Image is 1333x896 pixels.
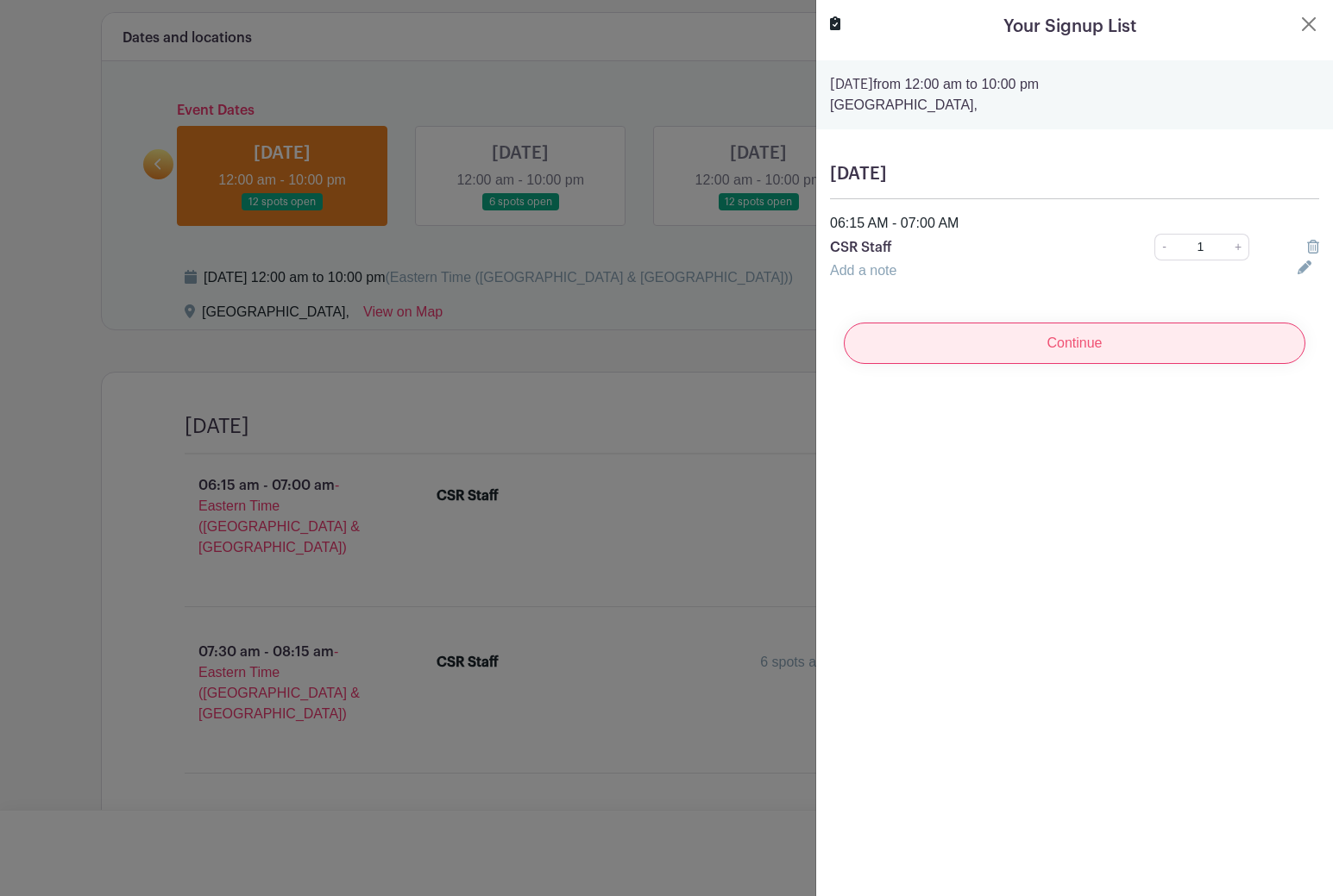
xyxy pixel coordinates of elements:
input: Continue [844,323,1305,364]
strong: [DATE] [830,78,873,91]
h5: Your Signup List [1003,14,1136,40]
p: from 12:00 am to 10:00 pm [830,74,1319,95]
a: - [1154,234,1173,260]
a: + [1228,234,1249,260]
button: Close [1298,14,1319,34]
a: Add a note [830,263,896,278]
p: CSR Staff [830,237,1107,258]
h5: [DATE] [830,164,1319,185]
p: [GEOGRAPHIC_DATA], [830,95,1319,116]
div: 06:15 AM - 07:00 AM [820,213,1330,234]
